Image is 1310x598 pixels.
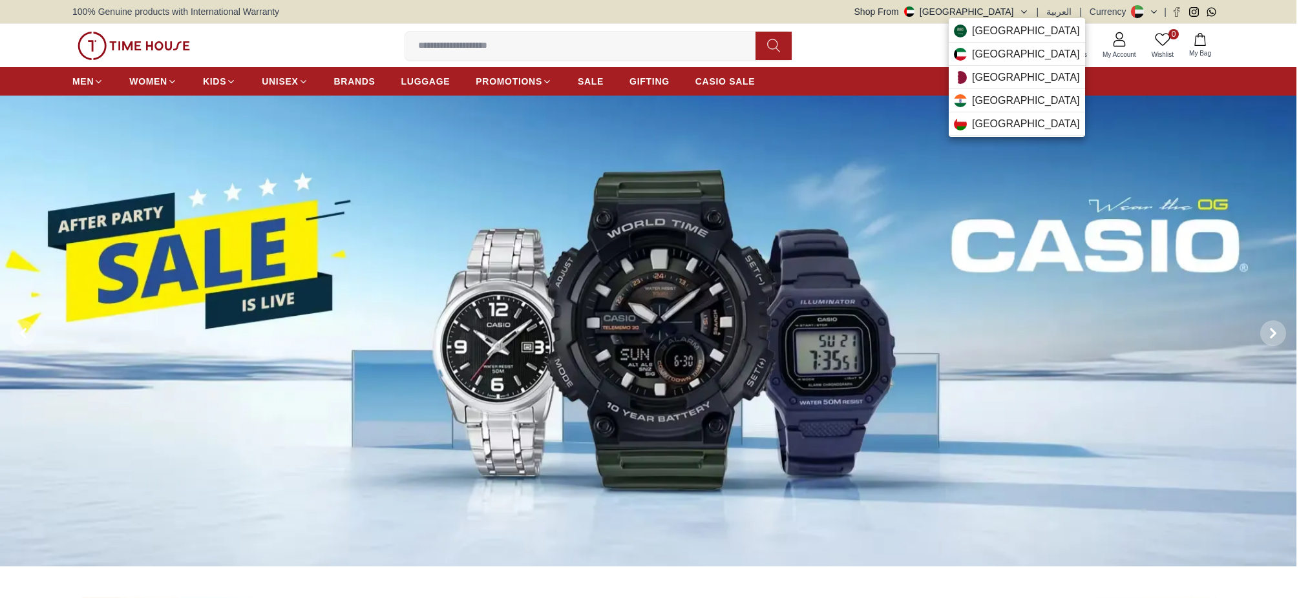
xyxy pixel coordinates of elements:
[972,23,1080,39] span: [GEOGRAPHIC_DATA]
[954,25,967,37] img: Saudi Arabia
[954,48,967,61] img: Kuwait
[972,116,1080,132] span: [GEOGRAPHIC_DATA]
[954,71,967,84] img: Qatar
[954,118,967,130] img: Oman
[972,93,1080,108] span: [GEOGRAPHIC_DATA]
[954,94,967,107] img: India
[972,70,1080,85] span: [GEOGRAPHIC_DATA]
[972,46,1080,62] span: [GEOGRAPHIC_DATA]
